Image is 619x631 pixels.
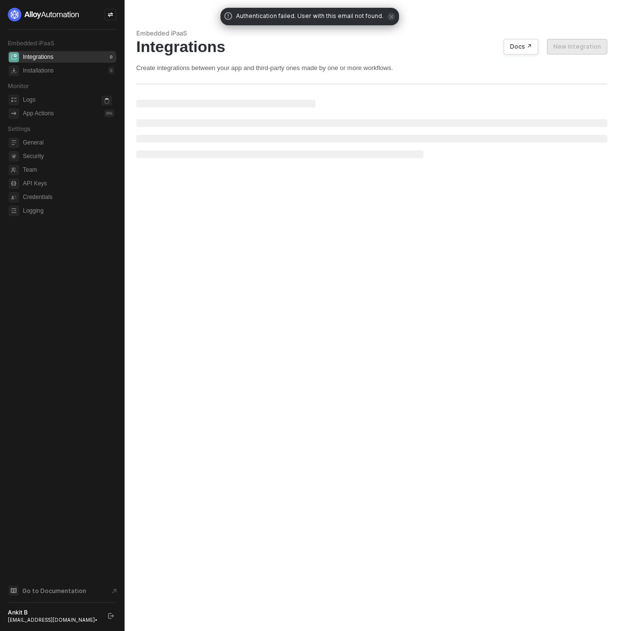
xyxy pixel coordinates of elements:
span: Logging [23,205,114,216]
span: logging [9,206,19,216]
a: Knowledge Base [8,585,117,596]
div: Installations [23,67,54,75]
div: Create integrations between your app and third-party ones made by one or more workflows. [136,64,607,72]
span: security [9,151,19,162]
span: API Keys [23,178,114,189]
span: General [23,137,114,148]
button: New Integration [547,39,607,54]
div: Docs ↗ [510,43,532,51]
span: icon-logs [9,95,19,105]
span: document-arrow [109,586,119,596]
div: [EMAIL_ADDRESS][DOMAIN_NAME] • [8,616,99,623]
div: 0 % [104,109,114,117]
div: Integrations [23,53,54,61]
span: icon-app-actions [9,108,19,119]
button: Docs ↗ [504,39,538,54]
div: Integrations [136,37,607,56]
span: api-key [9,179,19,189]
span: general [9,138,19,148]
div: App Actions [23,109,54,118]
div: Embedded iPaaS [136,29,607,37]
span: Go to Documentation [22,587,86,595]
div: Logs [23,96,36,104]
span: documentation [9,586,18,595]
span: Credentials [23,191,114,203]
span: icon-close [387,13,395,20]
span: Security [23,150,114,162]
span: installations [9,66,19,76]
a: logo [8,8,116,21]
span: icon-swap [108,12,113,18]
span: icon-exclamation [224,12,232,20]
span: Authentication failed. User with this email not found. [236,12,383,21]
span: Monitor [8,82,29,90]
span: logout [108,613,114,619]
span: icon-loader [102,96,112,106]
div: 0 [108,53,114,61]
span: Settings [8,125,30,132]
img: logo [8,8,80,21]
span: integrations [9,52,19,62]
span: Embedded iPaaS [8,39,55,47]
div: 0 [108,67,114,74]
span: credentials [9,192,19,202]
span: Team [23,164,114,176]
div: Ankit B [8,609,99,616]
span: team [9,165,19,175]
